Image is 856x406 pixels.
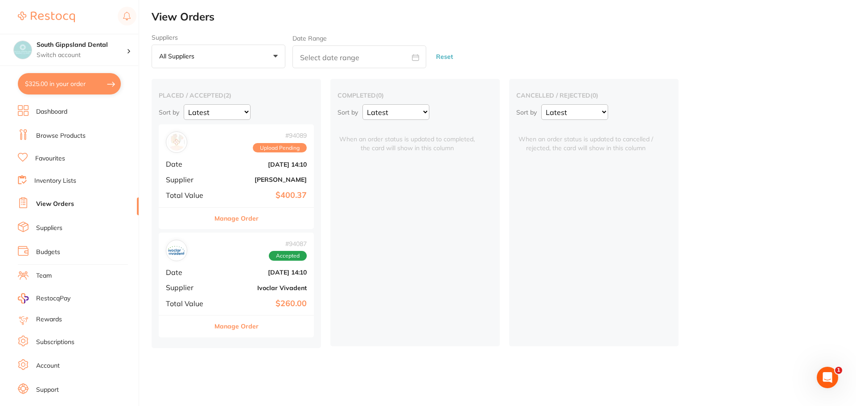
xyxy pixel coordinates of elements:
[218,299,307,308] b: $260.00
[36,315,62,324] a: Rewards
[218,161,307,168] b: [DATE] 14:10
[159,91,314,99] h2: placed / accepted ( 2 )
[516,124,655,152] span: When an order status is updated to cancelled / rejected, the card will show in this column
[36,385,59,394] a: Support
[337,124,477,152] span: When an order status is updated to completed, the card will show in this column
[168,134,185,151] img: Henry Schein Halas
[269,240,307,247] span: # 94087
[35,154,65,163] a: Favourites
[218,269,307,276] b: [DATE] 14:10
[269,251,307,261] span: Accepted
[166,160,210,168] span: Date
[166,191,210,199] span: Total Value
[36,224,62,233] a: Suppliers
[159,108,179,116] p: Sort by
[36,294,70,303] span: RestocqPay
[337,91,493,99] h2: completed ( 0 )
[516,108,537,116] p: Sort by
[36,248,60,257] a: Budgets
[292,35,327,42] label: Date Range
[152,34,285,41] label: Suppliers
[218,284,307,291] b: Ivoclar Vivadent
[168,242,185,259] img: Ivoclar Vivadent
[152,11,856,23] h2: View Orders
[152,45,285,69] button: All suppliers
[36,361,60,370] a: Account
[36,131,86,140] a: Browse Products
[516,91,671,99] h2: cancelled / rejected ( 0 )
[166,268,210,276] span: Date
[218,176,307,183] b: [PERSON_NAME]
[253,132,307,139] span: # 94089
[292,45,426,68] input: Select date range
[253,143,307,153] span: Upload Pending
[214,208,259,229] button: Manage Order
[37,51,127,60] p: Switch account
[18,73,121,94] button: $325.00 in your order
[166,176,210,184] span: Supplier
[835,367,842,374] span: 1
[817,367,838,388] iframe: Intercom live chat
[36,107,67,116] a: Dashboard
[18,293,29,303] img: RestocqPay
[14,41,32,59] img: South Gippsland Dental
[18,12,75,22] img: Restocq Logo
[166,283,210,291] span: Supplier
[433,45,456,69] button: Reset
[159,124,314,229] div: Henry Schein Halas#94089Upload PendingDate[DATE] 14:10Supplier[PERSON_NAME]Total Value$400.37Mana...
[37,41,127,49] h4: South Gippsland Dental
[34,176,76,185] a: Inventory Lists
[36,271,52,280] a: Team
[36,338,74,347] a: Subscriptions
[214,316,259,337] button: Manage Order
[218,191,307,200] b: $400.37
[36,200,74,209] a: View Orders
[337,108,358,116] p: Sort by
[166,299,210,308] span: Total Value
[159,52,198,60] p: All suppliers
[159,233,314,337] div: Ivoclar Vivadent#94087AcceptedDate[DATE] 14:10SupplierIvoclar VivadentTotal Value$260.00Manage Order
[18,293,70,303] a: RestocqPay
[18,7,75,27] a: Restocq Logo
